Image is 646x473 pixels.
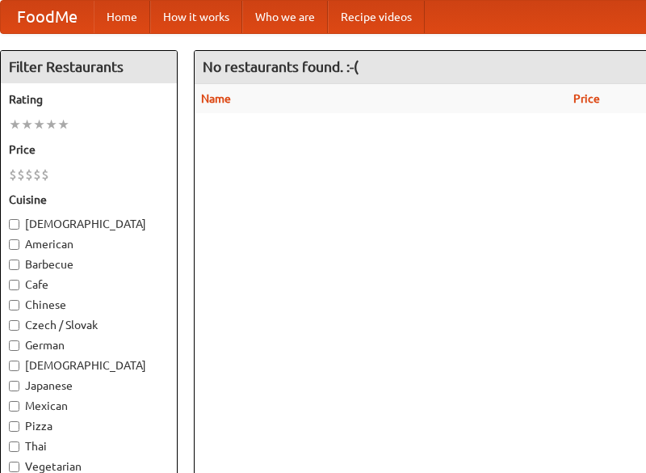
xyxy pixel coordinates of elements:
input: [DEMOGRAPHIC_DATA] [9,361,19,371]
label: Cafe [9,277,169,293]
h5: Price [9,141,169,158]
label: Thai [9,438,169,454]
label: Japanese [9,378,169,394]
a: FoodMe [1,1,94,33]
li: ★ [9,116,21,133]
label: German [9,337,169,353]
label: [DEMOGRAPHIC_DATA] [9,216,169,232]
li: $ [25,166,33,184]
li: ★ [45,116,57,133]
label: American [9,236,169,252]
li: $ [41,166,49,184]
input: Pizza [9,421,19,432]
h4: Filter Restaurants [1,51,177,83]
input: Thai [9,441,19,452]
li: $ [33,166,41,184]
a: Home [94,1,150,33]
input: [DEMOGRAPHIC_DATA] [9,219,19,230]
input: Japanese [9,381,19,391]
input: Cafe [9,280,19,290]
a: Recipe videos [328,1,425,33]
input: Chinese [9,300,19,310]
label: Mexican [9,398,169,414]
input: German [9,340,19,351]
li: $ [9,166,17,184]
a: Name [201,92,231,105]
label: Czech / Slovak [9,317,169,333]
a: Price [573,92,600,105]
a: How it works [150,1,242,33]
input: Barbecue [9,260,19,270]
label: [DEMOGRAPHIC_DATA] [9,357,169,374]
h5: Rating [9,91,169,108]
li: ★ [57,116,69,133]
a: Who we are [242,1,328,33]
label: Chinese [9,297,169,313]
label: Pizza [9,418,169,434]
h5: Cuisine [9,192,169,208]
input: Mexican [9,401,19,412]
ng-pluralize: No restaurants found. :-( [203,59,359,74]
li: ★ [33,116,45,133]
li: ★ [21,116,33,133]
input: Czech / Slovak [9,320,19,331]
label: Barbecue [9,256,169,272]
input: Vegetarian [9,462,19,472]
li: $ [17,166,25,184]
input: American [9,239,19,250]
